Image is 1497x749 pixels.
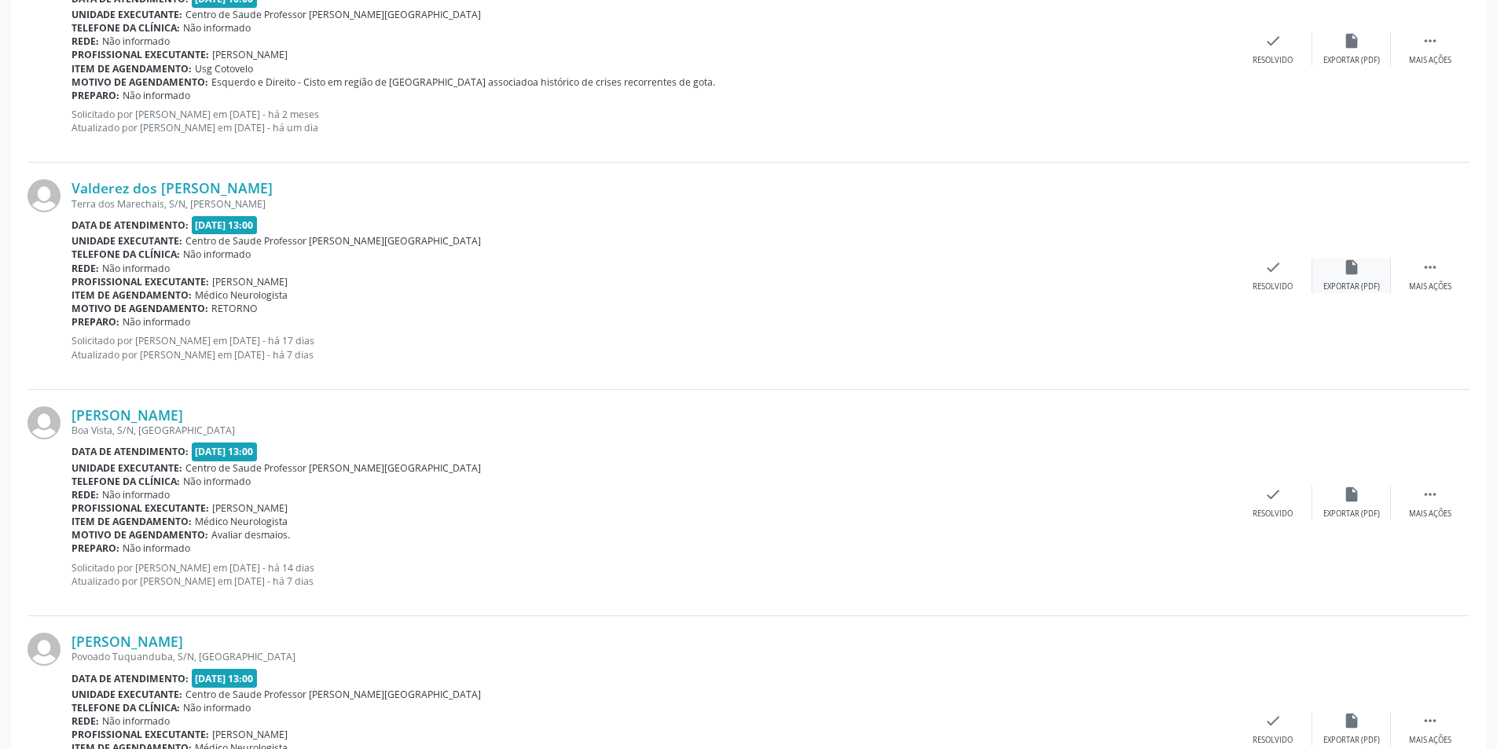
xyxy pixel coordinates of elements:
[72,475,180,488] b: Telefone da clínica:
[28,633,61,666] img: img
[72,650,1234,663] div: Povoado Tuquanduba, S/N, [GEOGRAPHIC_DATA]
[123,89,190,102] span: Não informado
[1343,486,1360,503] i: insert_drive_file
[192,216,258,234] span: [DATE] 13:00
[72,424,1234,437] div: Boa Vista, S/N, [GEOGRAPHIC_DATA]
[183,21,251,35] span: Não informado
[72,218,189,232] b: Data de atendimento:
[1409,281,1451,292] div: Mais ações
[185,234,481,248] span: Centro de Saude Professor [PERSON_NAME][GEOGRAPHIC_DATA]
[72,488,99,501] b: Rede:
[1264,32,1282,50] i: check
[1343,712,1360,729] i: insert_drive_file
[212,728,288,741] span: [PERSON_NAME]
[72,288,192,302] b: Item de agendamento:
[72,688,182,701] b: Unidade executante:
[72,21,180,35] b: Telefone da clínica:
[28,406,61,439] img: img
[72,62,192,75] b: Item de agendamento:
[123,315,190,329] span: Não informado
[72,275,209,288] b: Profissional executante:
[72,248,180,261] b: Telefone da clínica:
[1409,55,1451,66] div: Mais ações
[185,688,481,701] span: Centro de Saude Professor [PERSON_NAME][GEOGRAPHIC_DATA]
[1343,32,1360,50] i: insert_drive_file
[1253,55,1293,66] div: Resolvido
[72,89,119,102] b: Preparo:
[72,515,192,528] b: Item de agendamento:
[72,445,189,458] b: Data de atendimento:
[72,714,99,728] b: Rede:
[195,515,288,528] span: Médico Neurologista
[1422,712,1439,729] i: 
[72,334,1234,361] p: Solicitado por [PERSON_NAME] em [DATE] - há 17 dias Atualizado por [PERSON_NAME] em [DATE] - há 7...
[185,8,481,21] span: Centro de Saude Professor [PERSON_NAME][GEOGRAPHIC_DATA]
[102,488,170,501] span: Não informado
[211,302,258,315] span: RETORNO
[212,501,288,515] span: [PERSON_NAME]
[195,288,288,302] span: Médico Neurologista
[102,35,170,48] span: Não informado
[72,48,209,61] b: Profissional executante:
[211,528,290,542] span: Avaliar desmaios.
[1253,281,1293,292] div: Resolvido
[72,561,1234,588] p: Solicitado por [PERSON_NAME] em [DATE] - há 14 dias Atualizado por [PERSON_NAME] em [DATE] - há 7...
[183,248,251,261] span: Não informado
[192,442,258,461] span: [DATE] 13:00
[72,75,208,89] b: Motivo de agendamento:
[72,108,1234,134] p: Solicitado por [PERSON_NAME] em [DATE] - há 2 meses Atualizado por [PERSON_NAME] em [DATE] - há u...
[195,62,253,75] span: Usg Cotovelo
[183,475,251,488] span: Não informado
[1264,712,1282,729] i: check
[72,461,182,475] b: Unidade executante:
[212,48,288,61] span: [PERSON_NAME]
[1323,55,1380,66] div: Exportar (PDF)
[102,714,170,728] span: Não informado
[72,315,119,329] b: Preparo:
[1323,509,1380,520] div: Exportar (PDF)
[28,179,61,212] img: img
[72,501,209,515] b: Profissional executante:
[1343,259,1360,276] i: insert_drive_file
[72,672,189,685] b: Data de atendimento:
[1409,509,1451,520] div: Mais ações
[72,542,119,555] b: Preparo:
[72,179,273,196] a: Valderez dos [PERSON_NAME]
[1264,259,1282,276] i: check
[1253,509,1293,520] div: Resolvido
[1264,486,1282,503] i: check
[123,542,190,555] span: Não informado
[72,728,209,741] b: Profissional executante:
[72,8,182,21] b: Unidade executante:
[72,701,180,714] b: Telefone da clínica:
[211,75,715,89] span: Esquerdo e Direito - Cisto em região de [GEOGRAPHIC_DATA] associadoa histórico de crises recorren...
[192,669,258,687] span: [DATE] 13:00
[102,262,170,275] span: Não informado
[72,528,208,542] b: Motivo de agendamento:
[72,197,1234,211] div: Terra dos Marechais, S/N, [PERSON_NAME]
[1422,259,1439,276] i: 
[183,701,251,714] span: Não informado
[212,275,288,288] span: [PERSON_NAME]
[72,406,183,424] a: [PERSON_NAME]
[185,461,481,475] span: Centro de Saude Professor [PERSON_NAME][GEOGRAPHIC_DATA]
[1323,735,1380,746] div: Exportar (PDF)
[1253,735,1293,746] div: Resolvido
[72,633,183,650] a: [PERSON_NAME]
[1409,735,1451,746] div: Mais ações
[1422,486,1439,503] i: 
[72,302,208,315] b: Motivo de agendamento:
[1422,32,1439,50] i: 
[72,262,99,275] b: Rede:
[1323,281,1380,292] div: Exportar (PDF)
[72,35,99,48] b: Rede:
[72,234,182,248] b: Unidade executante:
